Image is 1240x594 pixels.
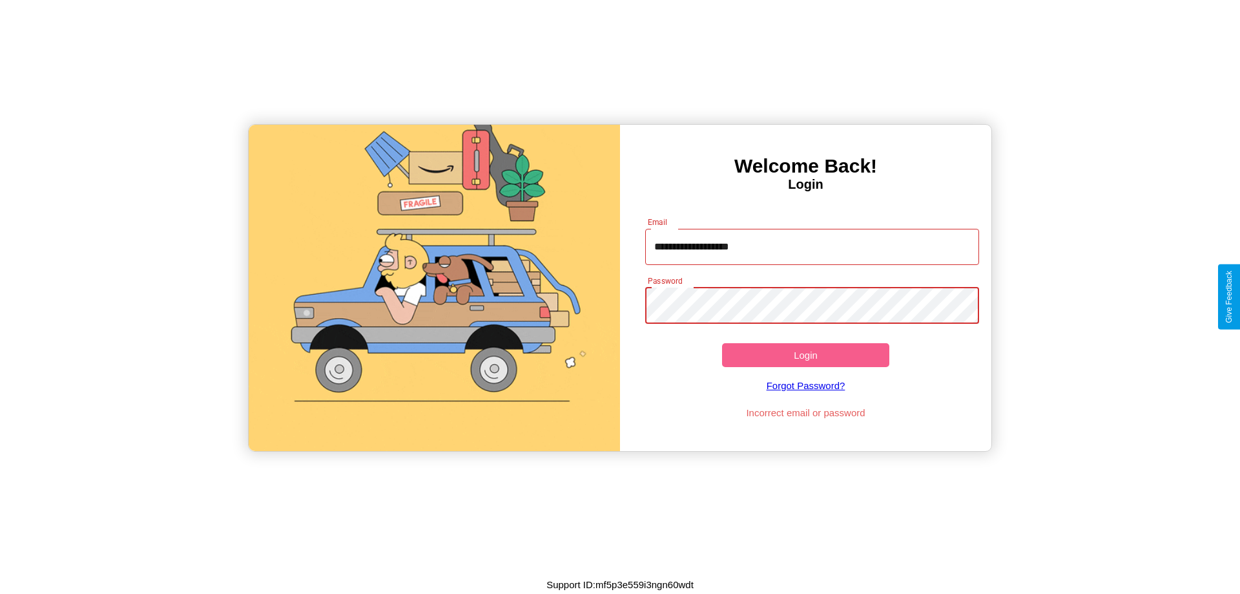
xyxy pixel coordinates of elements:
[648,217,668,228] label: Email
[546,576,694,593] p: Support ID: mf5p3e559i3ngn60wdt
[639,367,973,404] a: Forgot Password?
[639,404,973,421] p: Incorrect email or password
[722,343,889,367] button: Login
[648,275,682,286] label: Password
[620,155,991,177] h3: Welcome Back!
[249,125,620,451] img: gif
[620,177,991,192] h4: Login
[1224,271,1234,323] div: Give Feedback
